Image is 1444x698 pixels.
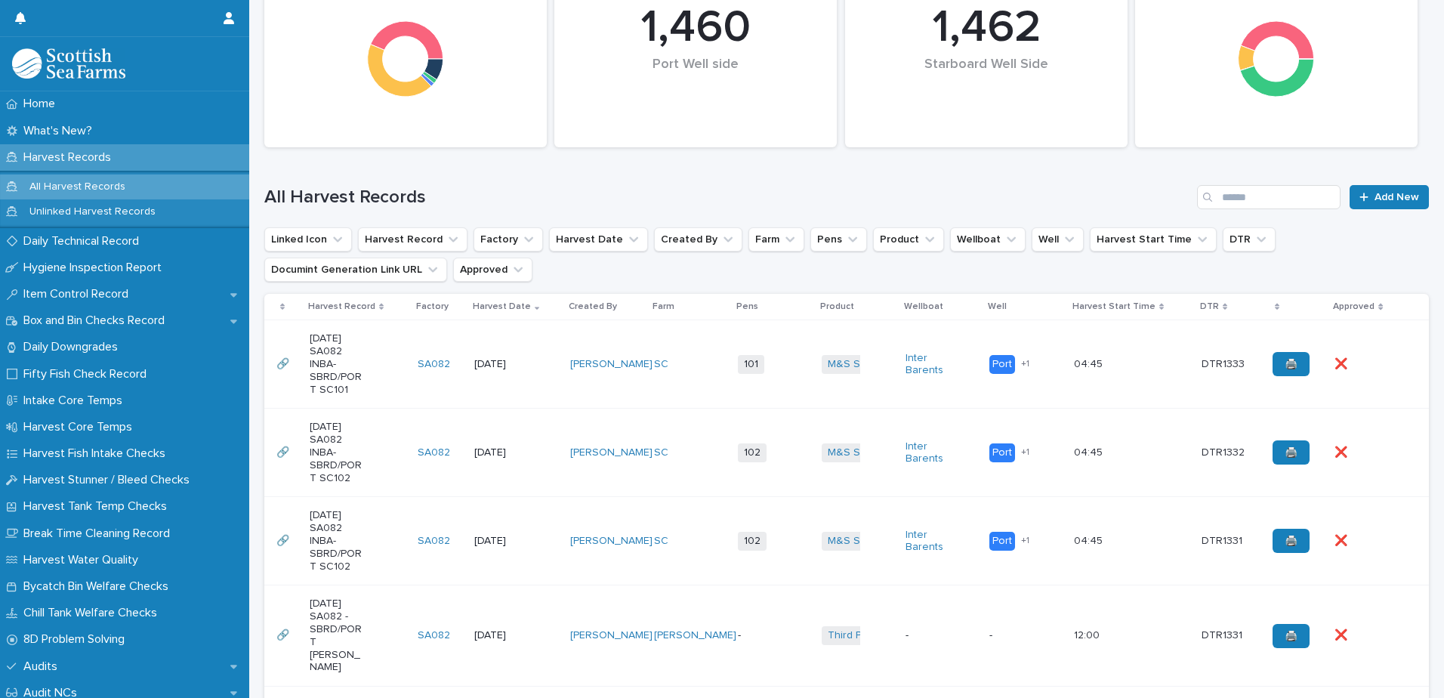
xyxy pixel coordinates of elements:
span: 🖨️ [1285,631,1297,641]
span: Add New [1375,192,1419,202]
p: Home [17,97,67,111]
span: 101 [738,355,764,374]
button: Product [873,227,944,252]
a: [PERSON_NAME] [570,446,653,459]
p: - [738,629,791,642]
p: Harvest Fish Intake Checks [17,446,177,461]
a: M&S Select [828,446,884,459]
p: Product [820,298,854,315]
span: + 1 [1021,536,1029,545]
div: Starboard Well Side [871,57,1102,104]
tr: 🔗🔗 [DATE] SA082 INBA-SBRD/PORT SC102SA082 [DATE][PERSON_NAME] SC 102M&S Select Inter Barents Port... [264,497,1429,585]
p: [DATE] [474,358,528,371]
p: - [906,629,959,642]
div: Port [989,443,1015,462]
p: Intake Core Temps [17,394,134,408]
p: [DATE] SA082 -SBRD/PORT [PERSON_NAME] [310,598,363,674]
a: M&S Select [828,358,884,371]
p: DTR [1200,298,1219,315]
button: Harvest Start Time [1090,227,1217,252]
div: Port Well side [580,57,811,104]
span: + 1 [1021,360,1029,369]
tr: 🔗🔗 [DATE] SA082 INBA-SBRD/PORT SC101SA082 [DATE][PERSON_NAME] SC 101M&S Select Inter Barents Port... [264,320,1429,409]
button: Factory [474,227,543,252]
tr: 🔗🔗 [DATE] SA082 -SBRD/PORT [PERSON_NAME]SA082 [DATE][PERSON_NAME] [PERSON_NAME] -Third Party Salm... [264,585,1429,687]
p: Harvest Water Quality [17,553,150,567]
button: Linked Icon [264,227,352,252]
img: mMrefqRFQpe26GRNOUkG [12,48,125,79]
button: DTR [1223,227,1276,252]
p: Wellboat [904,298,943,315]
p: Chill Tank Welfare Checks [17,606,169,620]
p: Daily Technical Record [17,234,151,249]
a: 🖨️ [1273,624,1310,648]
p: DTR1331 [1202,532,1245,548]
p: Daily Downgrades [17,340,130,354]
p: Harvest Record [308,298,375,315]
a: 🖨️ [1273,529,1310,553]
p: ❌ [1334,443,1350,459]
p: [DATE] SA082 INBA-SBRD/PORT SC101 [310,332,363,396]
a: [PERSON_NAME] [654,629,736,642]
span: 🖨️ [1285,447,1297,458]
p: Unlinked Harvest Records [17,205,168,218]
p: Harvest Tank Temp Checks [17,499,179,514]
p: 04:45 [1074,355,1106,371]
button: Farm [748,227,804,252]
button: Approved [453,258,532,282]
a: SA082 [418,535,450,548]
div: Port [989,355,1015,374]
button: Created By [654,227,742,252]
p: 🔗 [276,532,292,548]
p: Audits [17,659,69,674]
p: Pens [736,298,758,315]
p: [DATE] [474,446,528,459]
p: Harvest Start Time [1072,298,1156,315]
a: SA082 [418,358,450,371]
p: [DATE] [474,535,528,548]
tr: 🔗🔗 [DATE] SA082 INBA-SBRD/PORT SC102SA082 [DATE][PERSON_NAME] SC 102M&S Select Inter Barents Port... [264,409,1429,497]
div: 1,462 [871,1,1102,55]
span: 🖨️ [1285,536,1297,546]
p: Box and Bin Checks Record [17,313,177,328]
p: Harvest Stunner / Bleed Checks [17,473,202,487]
button: Harvest Date [549,227,648,252]
a: SC [654,358,668,371]
span: 🖨️ [1285,359,1297,369]
button: Pens [810,227,867,252]
a: [PERSON_NAME] [570,358,653,371]
p: Farm [653,298,674,315]
p: Break Time Cleaning Record [17,527,182,541]
p: ❌ [1334,355,1350,371]
p: Harvest Core Temps [17,420,144,434]
a: SC [654,446,668,459]
button: Wellboat [950,227,1026,252]
a: M&S Select [828,535,884,548]
a: Inter Barents [906,440,959,466]
a: [PERSON_NAME] [570,629,653,642]
a: Inter Barents [906,529,959,554]
p: ❌ [1334,626,1350,642]
span: 102 [738,443,767,462]
p: Fifty Fish Check Record [17,367,159,381]
p: 8D Problem Solving [17,632,137,647]
p: Item Control Record [17,287,140,301]
p: All Harvest Records [17,181,137,193]
p: What's New? [17,124,104,138]
p: DTR1333 [1202,355,1248,371]
span: + 1 [1021,448,1029,457]
p: Factory [416,298,449,315]
p: - [989,629,1043,642]
button: Harvest Record [358,227,467,252]
a: Add New [1350,185,1429,209]
p: Approved [1333,298,1375,315]
button: Documint Generation Link URL [264,258,447,282]
p: DTR1332 [1202,443,1248,459]
span: 102 [738,532,767,551]
p: ❌ [1334,532,1350,548]
a: 🖨️ [1273,440,1310,465]
p: 🔗 [276,443,292,459]
p: Created By [569,298,617,315]
p: Harvest Records [17,150,123,165]
div: Search [1197,185,1341,209]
